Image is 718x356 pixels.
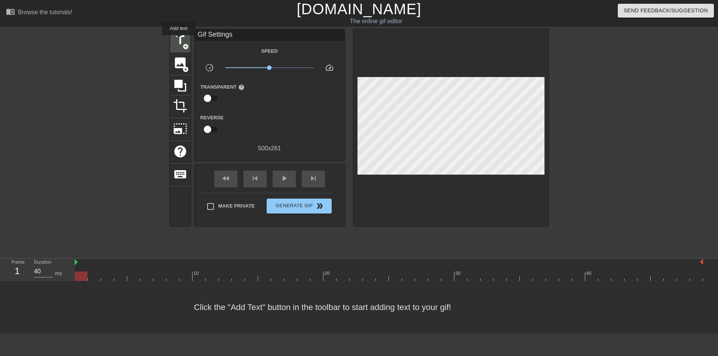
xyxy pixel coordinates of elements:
div: Gif Settings [195,30,344,41]
div: 30 [455,270,462,277]
div: 500 x 261 [195,144,344,153]
div: The online gif editor [243,17,509,26]
span: slow_motion_video [205,63,214,72]
div: 10 [193,270,200,277]
div: Browse the tutorials! [18,9,72,15]
button: Generate Gif [267,199,331,214]
div: 1 [12,264,23,278]
span: image [173,56,187,70]
div: 20 [324,270,331,277]
span: help [173,144,187,159]
a: Browse the tutorials! [6,7,72,19]
span: photo_size_select_large [173,122,187,136]
span: skip_previous [251,174,260,183]
label: Speed [261,47,277,55]
span: Generate Gif [270,202,328,211]
span: menu_book [6,7,15,16]
label: Transparent [200,83,245,91]
span: Send Feedback/Suggestion [624,6,708,15]
span: title [173,33,187,47]
div: 40 [586,270,593,277]
span: add_circle [182,43,189,50]
div: Frame [6,259,28,280]
span: help [238,84,245,90]
span: keyboard [173,167,187,181]
span: play_arrow [280,174,289,183]
label: Duration [34,260,51,265]
span: skip_next [309,174,318,183]
span: add_circle [182,66,189,73]
img: bound-end.png [700,259,703,265]
span: fast_rewind [221,174,230,183]
span: speed [325,63,334,72]
button: Send Feedback/Suggestion [618,4,714,18]
span: double_arrow [315,202,324,211]
label: Reverse [200,114,224,122]
span: Make Private [218,202,255,210]
span: crop [173,99,187,113]
div: ms [55,270,62,277]
a: [DOMAIN_NAME] [297,1,421,17]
